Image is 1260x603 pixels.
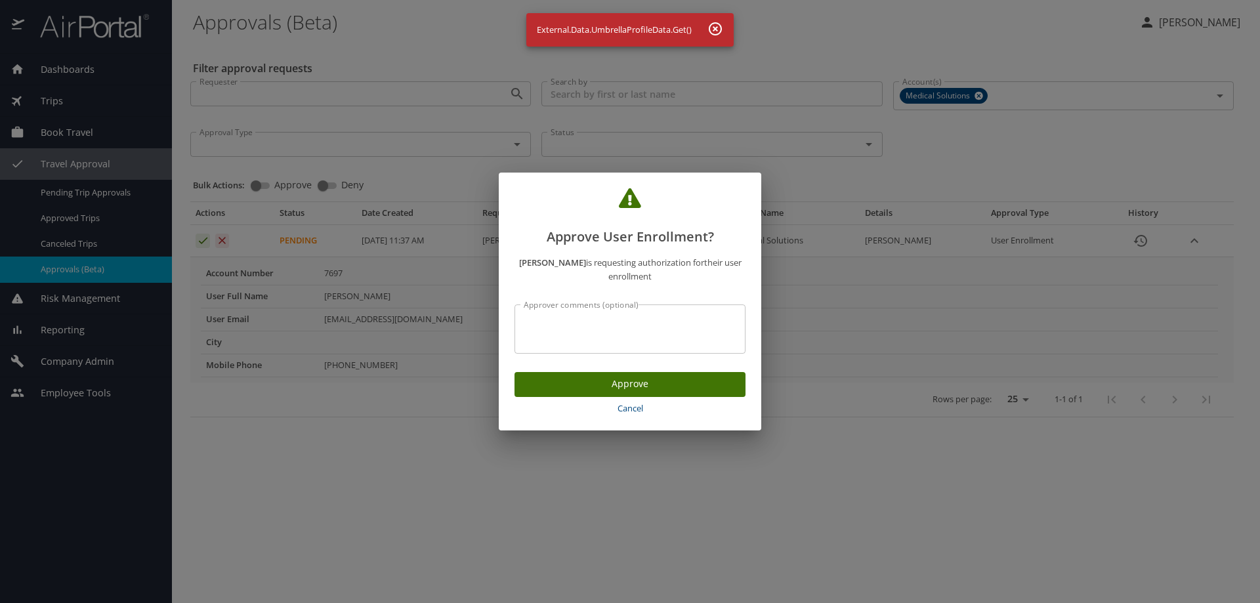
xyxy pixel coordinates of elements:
button: Cancel [514,397,745,420]
strong: [PERSON_NAME] [519,257,586,268]
span: Cancel [520,401,740,416]
button: Approve [514,372,745,398]
p: is requesting authorization for their user enrollment [514,256,745,283]
h2: Approve User Enrollment? [514,188,745,247]
span: Approve [525,376,735,392]
div: External.Data.UmbrellaProfileData.Get() [537,17,692,43]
